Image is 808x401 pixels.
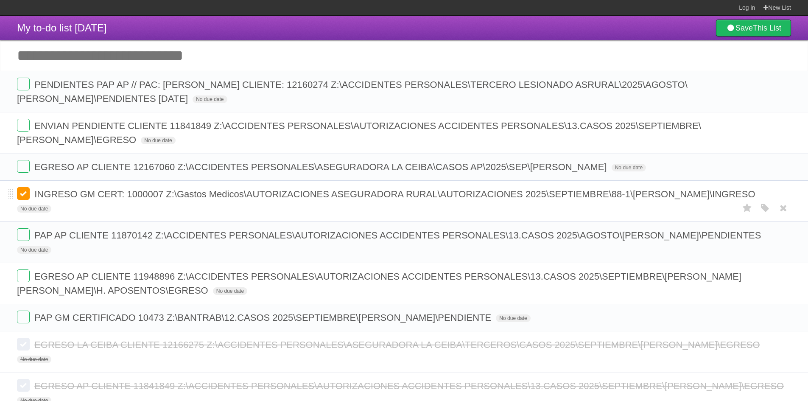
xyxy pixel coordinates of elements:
[34,312,493,323] span: PAP GM CERTIFICADO 10473 Z:\BANTRAB\12.CASOS 2025\SEPTIEMBRE\[PERSON_NAME]\PENDIENTE
[17,160,30,173] label: Done
[17,78,30,90] label: Done
[17,121,701,145] span: ENVIAN PENDIENTE CLIENTE 11841849 Z:\ACCIDENTES PERSONALES\AUTORIZACIONES ACCIDENTES PERSONALES\1...
[17,356,51,363] span: No due date
[34,339,762,350] span: EGRESO LA CEIBA CLIENTE 12166275 Z:\ACCIDENTES PERSONALES\ASEGURADORA LA CEIBA\TERCEROS\CASOS 202...
[34,230,763,241] span: PAP AP CLIENTE 11870142 Z:\ACCIDENTES PERSONALES\AUTORIZACIONES ACCIDENTES PERSONALES\13.CASOS 20...
[213,287,247,295] span: No due date
[17,246,51,254] span: No due date
[17,79,688,104] span: PENDIENTES PAP AP // PAC: [PERSON_NAME] CLIENTE: 12160274 Z:\ACCIDENTES PERSONALES\TERCERO LESION...
[17,311,30,323] label: Done
[17,22,107,34] span: My to-do list [DATE]
[34,381,786,391] span: EGRESO AP CLIENTE 11841849 Z:\ACCIDENTES PERSONALES\AUTORIZACIONES ACCIDENTES PERSONALES\13.CASOS...
[141,137,175,144] span: No due date
[17,228,30,241] label: Done
[612,164,646,171] span: No due date
[34,189,757,199] span: INGRESO GM CERT: 1000007 Z:\Gastos Medicos\AUTORIZACIONES ASEGURADORA RURAL\AUTORIZACIONES 2025\S...
[17,119,30,132] label: Done
[193,95,227,103] span: No due date
[17,269,30,282] label: Done
[34,162,609,172] span: EGRESO AP CLIENTE 12167060 Z:\ACCIDENTES PERSONALES\ASEGURADORA LA CEIBA\CASOS AP\2025\SEP\[PERSO...
[17,271,741,296] span: EGRESO AP CLIENTE 11948896 Z:\ACCIDENTES PERSONALES\AUTORIZACIONES ACCIDENTES PERSONALES\13.CASOS...
[716,20,791,36] a: SaveThis List
[496,314,530,322] span: No due date
[17,338,30,351] label: Done
[17,205,51,213] span: No due date
[17,379,30,392] label: Done
[17,187,30,200] label: Done
[739,201,755,215] label: Star task
[753,24,781,32] b: This List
